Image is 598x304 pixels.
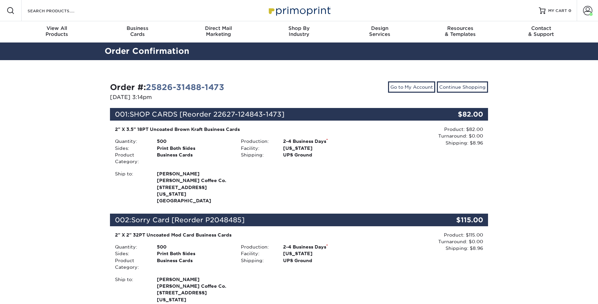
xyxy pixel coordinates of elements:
div: $82.00 [425,108,488,121]
span: [PERSON_NAME] [157,276,231,283]
span: 0 [568,8,571,13]
a: DesignServices [339,21,420,43]
div: Quantity: [110,244,152,250]
div: Ship to: [110,170,152,204]
div: 2" X 3.5" 18PT Uncoated Brown Kraft Business Cards [115,126,357,133]
div: Shipping: [236,257,278,264]
div: 2" X 2" 32PT Uncoated Mod Card Business Cards [115,232,357,238]
div: Services [339,25,420,37]
div: 500 [152,138,236,145]
div: Product Category: [110,152,152,165]
strong: [GEOGRAPHIC_DATA] [157,170,231,204]
span: View All [17,25,97,31]
div: Products [17,25,97,37]
input: SEARCH PRODUCTS..... [27,7,92,15]
div: 2-4 Business Days [278,138,362,145]
strong: Order #: [110,82,224,92]
div: 001: [110,108,425,121]
a: 25826-31488-1473 [146,82,224,92]
div: UPS Ground [278,152,362,158]
div: & Templates [420,25,501,37]
span: Direct Mail [178,25,259,31]
div: Industry [259,25,340,37]
div: & Support [501,25,581,37]
div: Print Both Sides [152,250,236,257]
span: Resources [420,25,501,31]
div: [US_STATE] [278,145,362,152]
div: 500 [152,244,236,250]
div: Marketing [178,25,259,37]
div: Facility: [236,145,278,152]
div: Business Cards [152,152,236,165]
span: Design [339,25,420,31]
div: Product: $82.00 Turnaround: $0.00 Shipping: $8.96 [362,126,483,146]
img: Primoprint [266,3,332,18]
span: MY CART [548,8,567,14]
span: Sorry Card [Reorder P2048485] [131,216,245,224]
div: Shipping: [236,152,278,158]
a: BusinessCards [97,21,178,43]
a: Go to My Account [388,81,435,93]
div: Sides: [110,250,152,257]
a: Continue Shopping [437,81,488,93]
div: Production: [236,244,278,250]
a: View AllProducts [17,21,97,43]
p: [DATE] 3:14pm [110,93,294,101]
div: Sides: [110,145,152,152]
div: 2-4 Business Days [278,244,362,250]
span: [STREET_ADDRESS][US_STATE] [157,184,231,198]
div: Quantity: [110,138,152,145]
div: Print Both Sides [152,145,236,152]
span: SHOP CARDS [Reorder 22627-124843-1473] [130,110,284,118]
div: Business Cards [152,257,236,271]
div: Cards [97,25,178,37]
span: [PERSON_NAME] [157,170,231,177]
span: Contact [501,25,581,31]
div: Product: $115.00 Turnaround: $0.00 Shipping: $8.96 [362,232,483,252]
div: UPS Ground [278,257,362,264]
span: [STREET_ADDRESS][US_STATE] [157,289,231,303]
span: [PERSON_NAME] Coffee Co. [157,283,231,289]
a: Direct MailMarketing [178,21,259,43]
span: [PERSON_NAME] Coffee Co. [157,177,231,184]
a: Shop ByIndustry [259,21,340,43]
div: $115.00 [425,214,488,226]
span: Shop By [259,25,340,31]
a: Resources& Templates [420,21,501,43]
div: [US_STATE] [278,250,362,257]
div: 002: [110,214,425,226]
div: Facility: [236,250,278,257]
a: Contact& Support [501,21,581,43]
h2: Order Confirmation [100,45,498,57]
span: Business [97,25,178,31]
div: Production: [236,138,278,145]
div: Product Category: [110,257,152,271]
